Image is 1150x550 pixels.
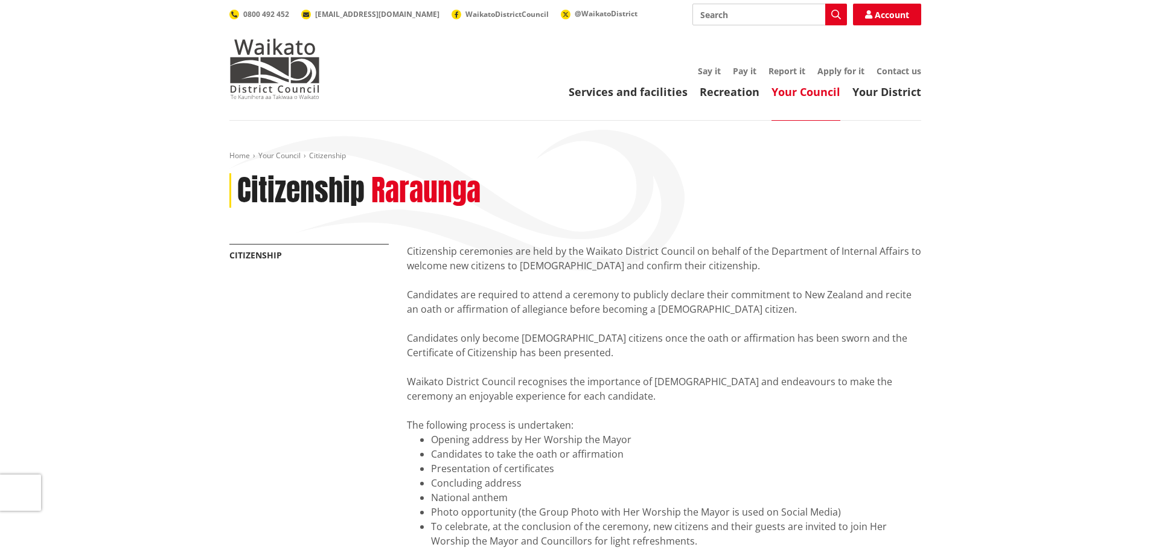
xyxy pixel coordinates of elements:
[733,65,756,77] a: Pay it
[569,85,688,99] a: Services and facilities
[431,505,921,519] li: Photo opportunity (the Group Photo with Her Worship the Mayor is used on Social Media)
[431,519,921,548] li: To celebrate, at the conclusion of the ceremony, new citizens and their guests are invited to joi...
[309,150,346,161] span: Citizenship
[229,9,289,19] a: 0800 492 452
[452,9,549,19] a: WaikatoDistrictCouncil
[407,418,573,432] span: The following process is undertaken:
[229,151,921,161] nav: breadcrumb
[431,447,921,461] li: Candidates to take the oath or affirmation
[768,65,805,77] a: Report it
[817,65,864,77] a: Apply for it
[237,173,365,208] h1: Citizenship
[692,4,847,25] input: Search input
[431,461,921,476] li: Presentation of certificates
[431,490,921,505] li: National anthem
[315,9,439,19] span: [EMAIL_ADDRESS][DOMAIN_NAME]
[852,85,921,99] a: Your District
[877,65,921,77] a: Contact us
[700,85,759,99] a: Recreation
[229,249,282,261] a: Citizenship
[465,9,549,19] span: WaikatoDistrictCouncil
[301,9,439,19] a: [EMAIL_ADDRESS][DOMAIN_NAME]
[698,65,721,77] a: Say it
[407,375,892,403] span: Waikato District Council recognises the importance of [DEMOGRAPHIC_DATA] and endeavours to make t...
[258,150,301,161] a: Your Council
[561,8,637,19] a: @WaikatoDistrict
[575,8,637,19] span: @WaikatoDistrict
[229,150,250,161] a: Home
[853,4,921,25] a: Account
[431,476,921,490] li: Concluding address
[771,85,840,99] a: Your Council
[229,39,320,99] img: Waikato District Council - Te Kaunihera aa Takiwaa o Waikato
[243,9,289,19] span: 0800 492 452
[371,173,481,208] h2: Raraunga
[431,432,921,447] li: Opening address by Her Worship the Mayor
